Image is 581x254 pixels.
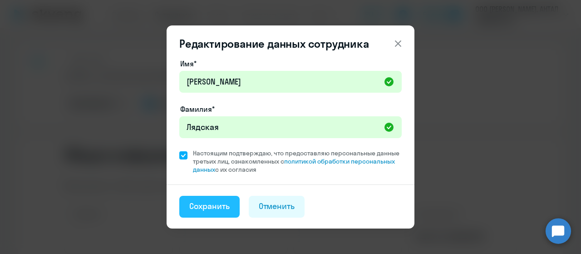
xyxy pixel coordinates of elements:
[249,196,305,218] button: Отменить
[259,200,295,212] div: Отменить
[193,157,395,174] a: политикой обработки персональных данных
[189,200,230,212] div: Сохранить
[179,196,240,218] button: Сохранить
[193,149,402,174] span: Настоящим подтверждаю, что предоставляю персональные данные третьих лиц, ознакомленных с с их сог...
[167,36,414,51] header: Редактирование данных сотрудника
[180,104,215,115] label: Фамилия*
